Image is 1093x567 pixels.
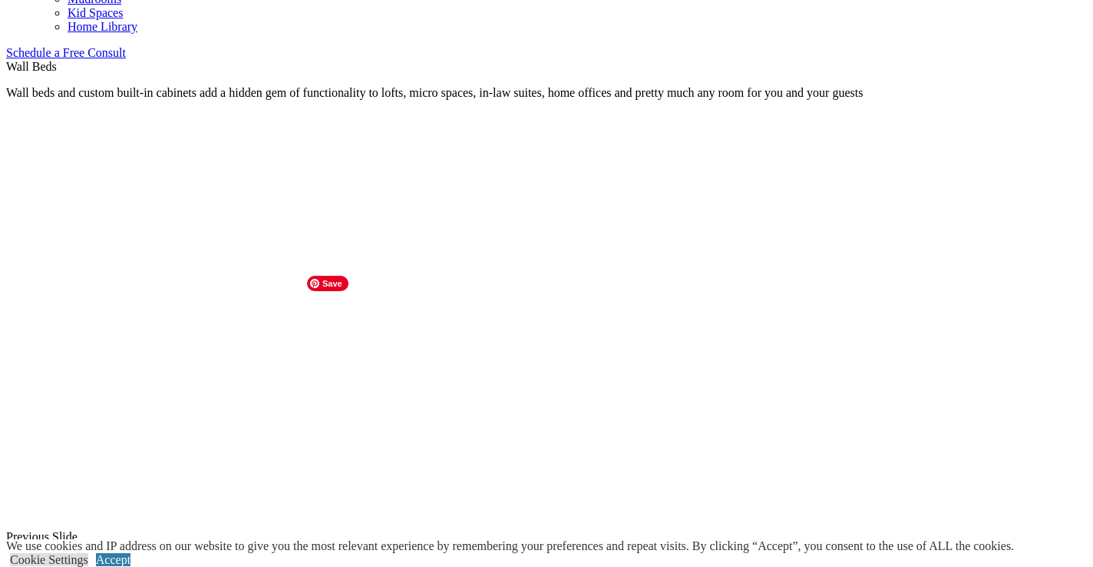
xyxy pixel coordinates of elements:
[96,553,130,566] a: Accept
[6,60,57,73] span: Wall Beds
[307,276,348,291] span: Save
[6,46,126,59] a: Schedule a Free Consult (opens a dropdown menu)
[6,86,1087,100] p: Wall beds and custom built-in cabinets add a hidden gem of functionality to lofts, micro spaces, ...
[6,530,1087,544] div: Previous Slide
[10,553,88,566] a: Cookie Settings
[68,6,123,19] a: Kid Spaces
[6,539,1014,553] div: We use cookies and IP address on our website to give you the most relevant experience by remember...
[68,20,137,33] a: Home Library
